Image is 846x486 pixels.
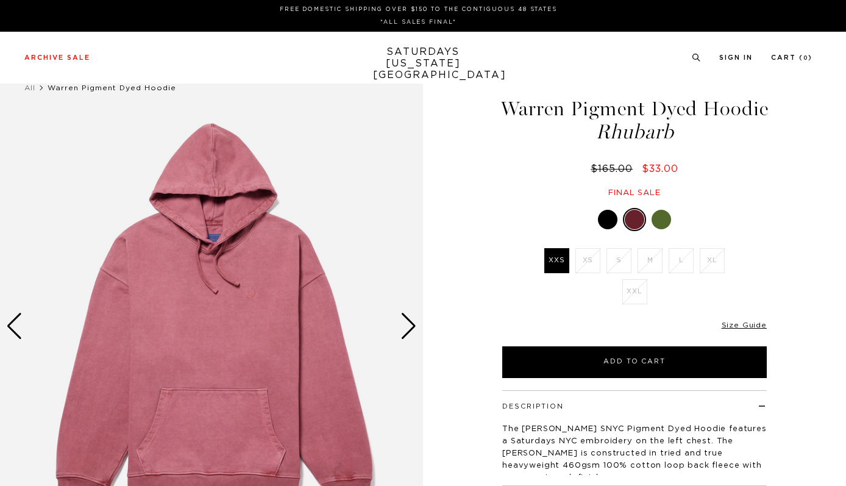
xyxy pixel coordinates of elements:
[771,54,812,61] a: Cart (0)
[373,46,474,81] a: SATURDAYS[US_STATE][GEOGRAPHIC_DATA]
[29,18,808,27] p: *ALL SALES FINAL*
[642,164,678,174] span: $33.00
[29,5,808,14] p: FREE DOMESTIC SHIPPING OVER $150 TO THE CONTIGUOUS 48 STATES
[500,99,769,142] h1: Warren Pigment Dyed Hoodie
[502,423,767,484] p: The [PERSON_NAME] SNYC Pigment Dyed Hoodie features a Saturdays NYC embroidery on the left chest....
[6,313,23,340] div: Previous slide
[48,84,176,91] span: Warren Pigment Dyed Hoodie
[502,403,564,410] button: Description
[500,122,769,142] span: Rhubarb
[24,84,35,91] a: All
[722,321,767,329] a: Size Guide
[400,313,417,340] div: Next slide
[502,346,767,378] button: Add to Cart
[803,55,808,61] small: 0
[719,54,753,61] a: Sign In
[544,248,569,273] label: XXS
[24,54,90,61] a: Archive Sale
[591,164,638,174] del: $165.00
[500,188,769,198] div: Final sale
